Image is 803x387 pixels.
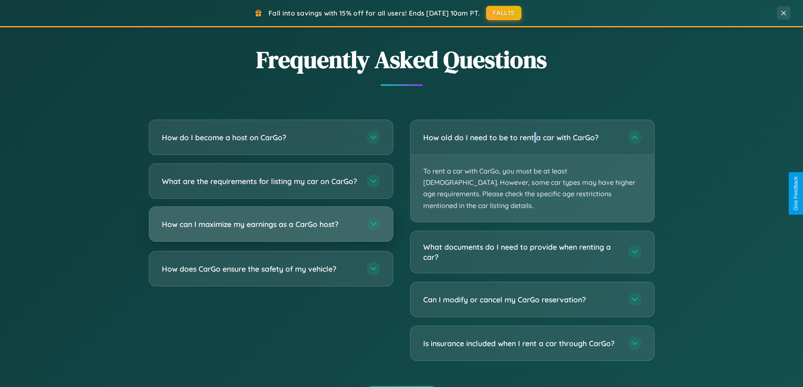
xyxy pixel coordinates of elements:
[793,176,799,211] div: Give Feedback
[149,43,655,76] h2: Frequently Asked Questions
[423,294,620,305] h3: Can I modify or cancel my CarGo reservation?
[423,242,620,262] h3: What documents do I need to provide when renting a car?
[162,219,358,230] h3: How can I maximize my earnings as a CarGo host?
[162,176,358,187] h3: What are the requirements for listing my car on CarGo?
[411,155,654,222] p: To rent a car with CarGo, you must be at least [DEMOGRAPHIC_DATA]. However, some car types may ha...
[486,6,521,20] button: FALL15
[162,132,358,143] h3: How do I become a host on CarGo?
[162,264,358,274] h3: How does CarGo ensure the safety of my vehicle?
[423,338,620,349] h3: Is insurance included when I rent a car through CarGo?
[269,9,480,17] span: Fall into savings with 15% off for all users! Ends [DATE] 10am PT.
[423,132,620,143] h3: How old do I need to be to rent a car with CarGo?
